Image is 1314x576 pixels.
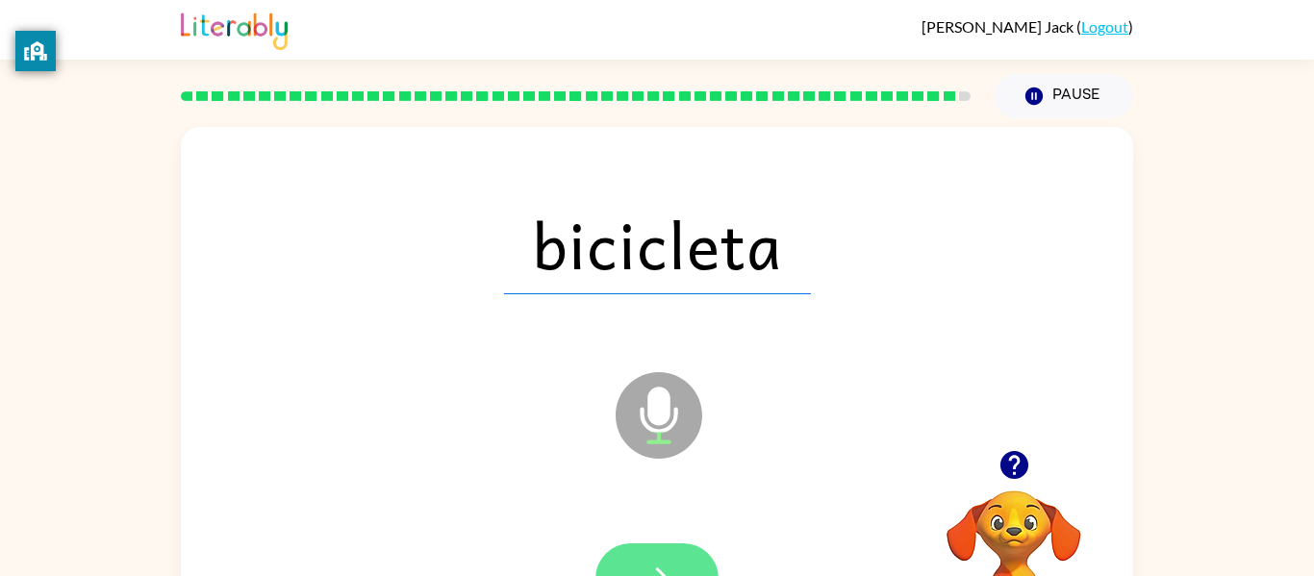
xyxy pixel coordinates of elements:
div: ( ) [922,17,1133,36]
span: [PERSON_NAME] Jack [922,17,1076,36]
button: privacy banner [15,31,56,71]
span: bicicleta [504,194,811,294]
a: Logout [1081,17,1128,36]
img: Literably [181,8,288,50]
button: Pause [994,74,1133,118]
